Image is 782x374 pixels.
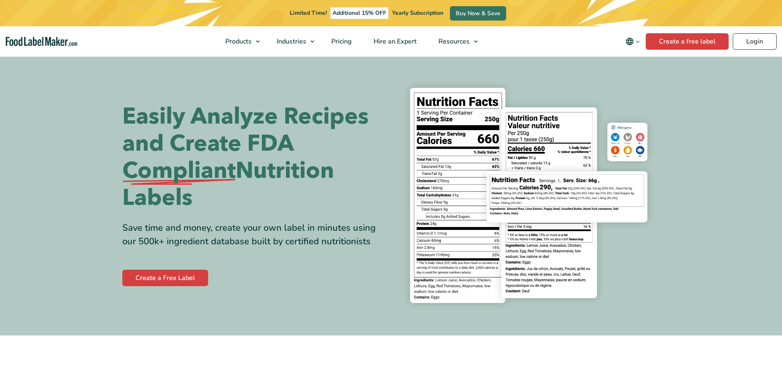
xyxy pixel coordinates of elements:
[363,26,426,57] a: Hire an Expert
[428,26,482,57] a: Resources
[223,37,252,46] span: Products
[330,7,388,19] span: Additional 15% OFF
[122,221,385,248] div: Save time and money, create your own label in minutes using our 500k+ ingredient database built b...
[392,9,443,17] span: Yearly Subscription
[266,26,319,57] a: Industries
[290,9,327,17] span: Limited Time!
[450,6,506,21] a: Buy Now & Save
[371,37,417,46] span: Hire an Expert
[733,33,777,50] a: Login
[646,33,729,50] a: Create a free label
[436,37,470,46] span: Resources
[6,37,77,46] a: Food Label Maker homepage
[321,26,361,57] a: Pricing
[274,37,307,46] span: Industries
[122,103,385,211] h1: Easily Analyze Recipes and Create FDA Nutrition Labels
[215,26,264,57] a: Products
[329,37,353,46] span: Pricing
[122,157,236,184] span: Compliant
[620,33,646,50] button: Change language
[122,270,208,286] a: Create a Free Label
